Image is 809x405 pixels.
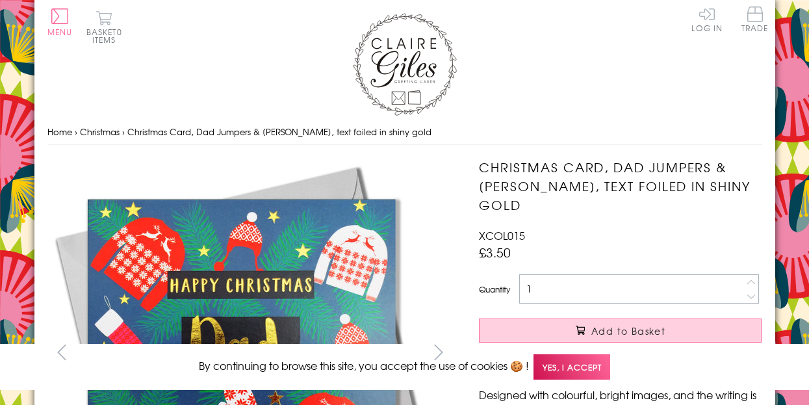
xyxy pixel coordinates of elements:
[47,119,762,146] nav: breadcrumbs
[741,7,769,34] a: Trade
[47,26,73,38] span: Menu
[47,8,73,36] button: Menu
[691,7,723,32] a: Log In
[741,7,769,32] span: Trade
[479,283,510,295] label: Quantity
[80,125,120,138] a: Christmas
[127,125,431,138] span: Christmas Card, Dad Jumpers & [PERSON_NAME], text foiled in shiny gold
[479,158,762,214] h1: Christmas Card, Dad Jumpers & [PERSON_NAME], text foiled in shiny gold
[47,337,77,367] button: prev
[86,10,122,44] button: Basket0 items
[533,354,610,380] span: Yes, I accept
[591,324,665,337] span: Add to Basket
[75,125,77,138] span: ›
[479,228,525,243] span: XCOL015
[424,337,453,367] button: next
[479,319,762,343] button: Add to Basket
[92,26,122,46] span: 0 items
[47,125,72,138] a: Home
[122,125,125,138] span: ›
[479,243,511,261] span: £3.50
[353,13,457,116] img: Claire Giles Greetings Cards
